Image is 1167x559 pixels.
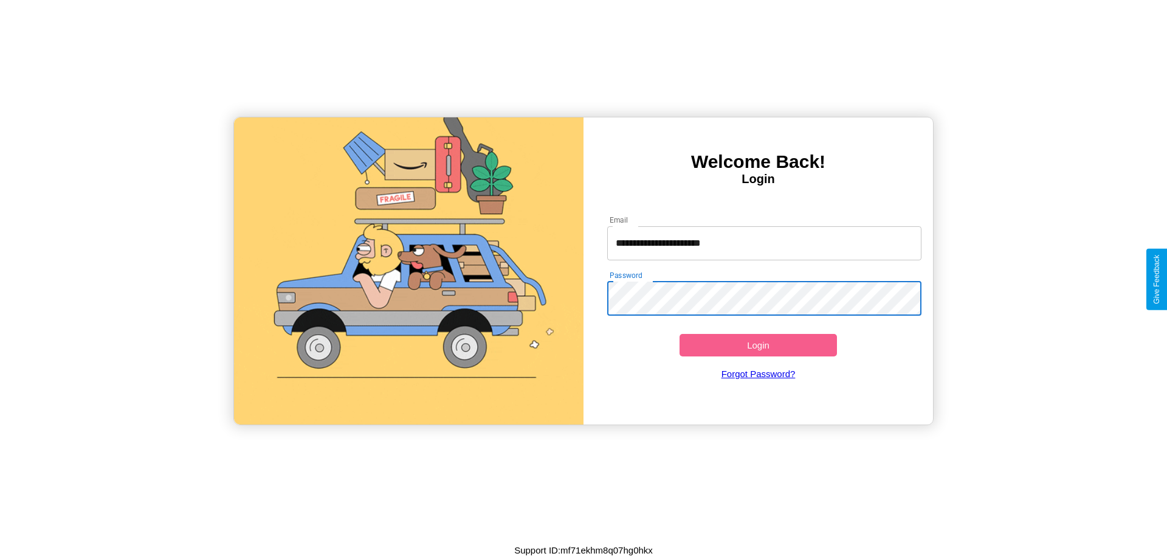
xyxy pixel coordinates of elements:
[601,356,916,391] a: Forgot Password?
[680,334,837,356] button: Login
[583,172,933,186] h4: Login
[583,151,933,172] h3: Welcome Back!
[514,542,653,558] p: Support ID: mf71ekhm8q07hg0hkx
[610,270,642,280] label: Password
[234,117,583,425] img: gif
[610,215,628,225] label: Email
[1152,255,1161,304] div: Give Feedback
